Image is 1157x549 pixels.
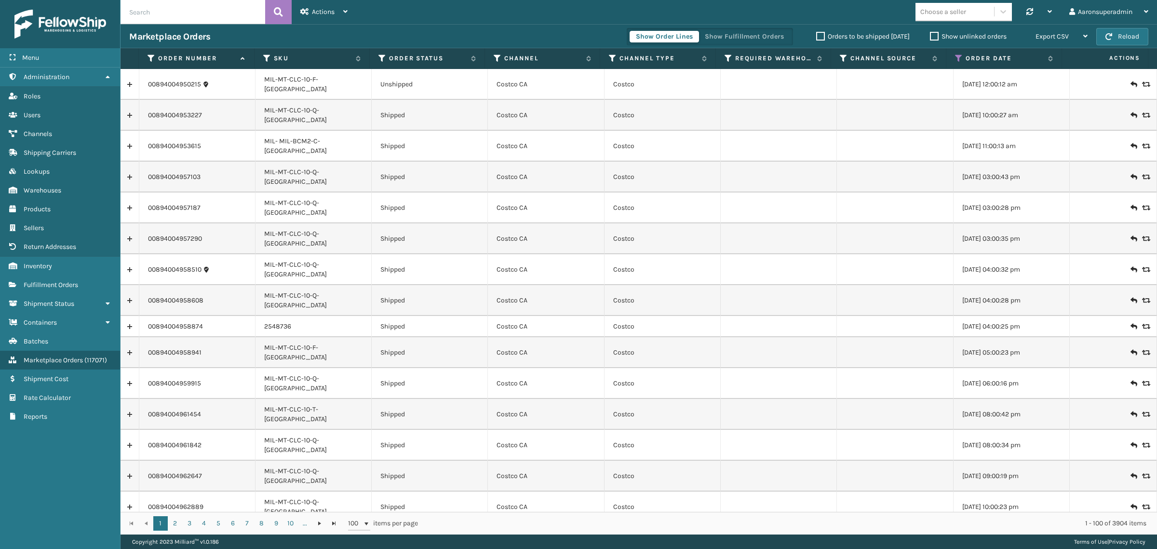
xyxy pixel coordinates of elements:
[14,10,106,39] img: logo
[264,436,327,454] a: MIL-MT-CLC-10-Q-[GEOGRAPHIC_DATA]
[954,162,1070,192] td: [DATE] 03:00:43 pm
[283,516,298,531] a: 10
[1142,380,1148,387] i: Replace
[255,516,269,531] a: 8
[24,186,61,194] span: Warehouses
[1142,504,1148,510] i: Replace
[240,516,255,531] a: 7
[84,356,107,364] span: ( 117071 )
[1074,535,1145,549] div: |
[488,131,604,162] td: Costco CA
[605,69,721,100] td: Costco
[148,110,202,120] a: 00894004953227
[148,471,202,481] a: 00894004962647
[488,399,604,430] td: Costco CA
[619,54,697,63] label: Channel Type
[24,394,71,402] span: Rate Calculator
[1142,143,1148,150] i: Replace
[211,516,226,531] a: 5
[488,492,604,522] td: Costco CA
[24,111,40,119] span: Users
[148,172,201,182] a: 00894004957103
[488,100,604,131] td: Costco CA
[24,73,69,81] span: Administration
[605,285,721,316] td: Costco
[954,69,1070,100] td: [DATE] 12:00:12 am
[24,243,76,251] span: Return Addresses
[488,69,604,100] td: Costco CA
[264,405,327,423] a: MIL-MT-CLC-10-T-[GEOGRAPHIC_DATA]
[954,316,1070,337] td: [DATE] 04:00:25 pm
[24,149,76,157] span: Shipping Carriers
[372,254,488,285] td: Shipped
[488,337,604,368] td: Costco CA
[264,498,327,516] a: MIL-MT-CLC-10-Q-[GEOGRAPHIC_DATA]
[312,8,335,16] span: Actions
[372,316,488,337] td: Shipped
[148,265,202,274] a: 00894004958510
[605,492,721,522] td: Costco
[605,254,721,285] td: Costco
[264,467,327,485] a: MIL-MT-CLC-10-Q-[GEOGRAPHIC_DATA]
[954,492,1070,522] td: [DATE] 10:00:23 pm
[153,516,168,531] a: 1
[298,516,312,531] a: ...
[1130,471,1136,481] i: Create Return Label
[1130,502,1136,512] i: Create Return Label
[1065,50,1146,66] span: Actions
[954,131,1070,162] td: [DATE] 11:00:13 am
[1130,379,1136,388] i: Create Return Label
[954,223,1070,254] td: [DATE] 03:00:35 pm
[264,168,327,186] a: MIL-MT-CLC-10-Q-[GEOGRAPHIC_DATA]
[132,535,219,549] p: Copyright 2023 Milliard™ v 1.0.186
[816,32,910,41] label: Orders to be shipped [DATE]
[389,54,466,63] label: Order Status
[148,80,201,89] a: 00894004950215
[1130,296,1136,305] i: Create Return Label
[264,106,327,124] a: MIL-MT-CLC-10-Q-[GEOGRAPHIC_DATA]
[1142,174,1148,180] i: Replace
[1142,297,1148,304] i: Replace
[24,130,52,138] span: Channels
[605,316,721,337] td: Costco
[630,31,699,42] button: Show Order Lines
[605,131,721,162] td: Costco
[129,31,210,42] h3: Marketplace Orders
[1130,348,1136,357] i: Create Return Label
[605,162,721,192] td: Costco
[954,192,1070,223] td: [DATE] 03:00:28 pm
[1130,322,1136,331] i: Create Return Label
[605,430,721,461] td: Costco
[148,440,202,450] a: 00894004961842
[264,199,327,217] a: MIL-MT-CLC-10-Q-[GEOGRAPHIC_DATA]
[1130,440,1136,450] i: Create Return Label
[148,296,203,305] a: 00894004958608
[1142,266,1148,273] i: Replace
[158,54,235,63] label: Order Number
[24,356,83,364] span: Marketplace Orders
[1142,473,1148,480] i: Replace
[372,69,488,100] td: Unshipped
[1130,80,1136,89] i: Create Return Label
[488,461,604,492] td: Costco CA
[1130,141,1136,151] i: Create Return Label
[22,54,39,62] span: Menu
[148,322,203,331] a: 00894004958874
[954,337,1070,368] td: [DATE] 05:00:23 pm
[264,374,327,392] a: MIL-MT-CLC-10-Q-[GEOGRAPHIC_DATA]
[264,75,327,93] a: MIL-MT-CLC-10-F-[GEOGRAPHIC_DATA]
[24,205,51,213] span: Products
[1109,538,1145,545] a: Privacy Policy
[488,368,604,399] td: Costco CA
[954,285,1070,316] td: [DATE] 04:00:28 pm
[850,54,928,63] label: Channel Source
[1142,411,1148,418] i: Replace
[264,343,327,361] a: MIL-MT-CLC-10-F-[GEOGRAPHIC_DATA]
[504,54,581,63] label: Channel
[330,520,338,527] span: Go to the last page
[372,399,488,430] td: Shipped
[1142,112,1148,119] i: Replace
[1036,32,1069,41] span: Export CSV
[605,337,721,368] td: Costco
[1130,110,1136,120] i: Create Return Label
